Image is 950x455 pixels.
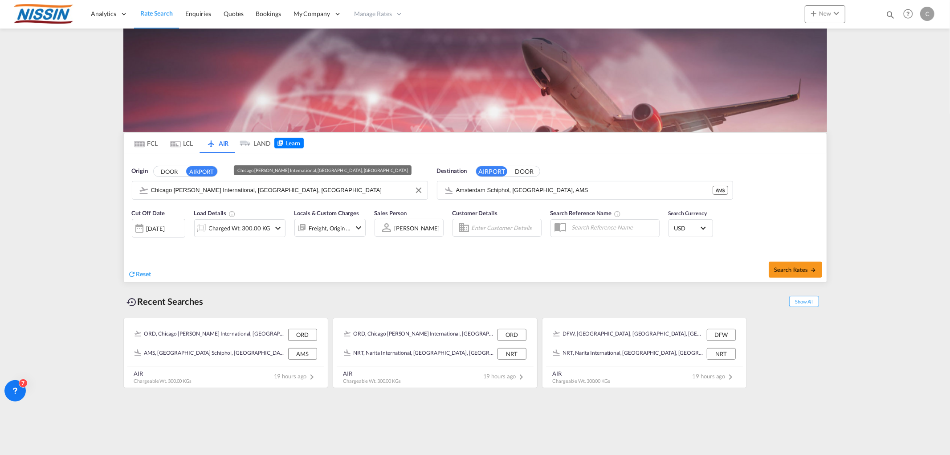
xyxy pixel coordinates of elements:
[920,7,934,21] div: C
[151,184,423,197] input: Search by Airport
[235,133,271,153] md-tab-item: LAND
[456,184,713,197] input: Search by Airport
[132,209,165,217] span: Cut Off Date
[808,10,842,17] span: New
[309,222,351,234] div: Freight Origin Destination
[123,29,827,132] img: Airfreight+BACKGROUD.png
[437,167,467,176] span: Destination
[185,10,211,17] span: Enquiries
[674,224,699,232] span: USD
[707,329,736,340] div: DFW
[553,378,611,384] span: Chargeable Wt. 300.00 KGs
[294,219,366,237] div: Freight Origin Destinationicon-chevron-down
[707,348,736,360] div: NRT
[135,348,286,360] div: AMS, Amsterdam Schiphol, Amsterdam, Netherlands, Western Europe, Europe
[774,266,817,273] span: Search Rates
[412,184,425,197] button: Clear Input
[901,6,916,21] span: Help
[516,372,527,382] md-icon: icon-chevron-right
[713,186,728,195] div: AMS
[13,4,73,24] img: 485da9108dca11f0a63a77e390b9b49c.jpg
[200,133,235,153] md-tab-item: AIR
[553,329,705,340] div: DFW, Dallas Fort Worth International, Dallas-Fort Worth, United States, North America, Americas
[228,210,236,217] md-icon: Chargeable Weight
[135,349,141,356] img: air_pol.svg
[128,270,151,279] div: icon-refreshReset
[132,219,185,238] div: [DATE]
[288,348,317,360] div: AMS
[497,329,526,340] div: ORD
[140,9,173,17] span: Rate Search
[693,373,736,380] span: 19 hours ago
[128,270,136,278] md-icon: icon-refresh
[333,318,538,388] recent-search-card: ORD, Chicago [PERSON_NAME] International, [GEOGRAPHIC_DATA], [GEOGRAPHIC_DATA], [GEOGRAPHIC_DATA]...
[437,181,733,199] md-input-container: Amsterdam Schiphol, Amsterdam, AMS
[673,221,708,234] md-select: Select Currency: $ USDUnited States Dollar
[614,210,621,217] md-icon: Your search will be saved by the below given name
[288,329,317,340] div: ORD
[294,209,359,217] span: Locals & Custom Charges
[135,330,141,337] img: air_pod.svg
[344,330,351,337] img: air_pod.svg
[726,372,736,382] md-icon: icon-chevron-right
[810,267,816,273] md-icon: icon-arrow-right
[123,291,207,312] div: Recent Searches
[542,318,747,388] recent-search-card: DFW, [GEOGRAPHIC_DATA], [GEOGRAPHIC_DATA], [GEOGRAPHIC_DATA], [GEOGRAPHIC_DATA], [GEOGRAPHIC_DATA...
[453,209,497,217] span: Customer Details
[354,9,392,18] span: Manage Rates
[132,181,428,199] md-input-container: Chicago O'Hare International, Chicago, ORD
[553,349,560,356] img: air_pol.svg
[147,225,165,233] div: [DATE]
[128,133,271,153] md-pagination-wrapper: Use the left and right arrow keys to navigate between tabs
[273,223,283,234] md-icon: icon-chevron-down
[472,221,538,234] input: Enter Customer Details
[769,262,822,278] button: Search Ratesicon-arrow-right
[497,348,526,360] div: NRT
[808,8,819,19] md-icon: icon-plus 400-fg
[237,165,408,175] div: Chicago [PERSON_NAME] International, [GEOGRAPHIC_DATA], [GEOGRAPHIC_DATA]
[186,166,217,176] button: AIRPORT
[553,330,560,337] img: air_pod.svg
[164,133,200,153] md-tab-item: LCL
[154,166,185,176] button: DOOR
[885,10,895,20] md-icon: icon-magnify
[256,10,281,17] span: Bookings
[134,378,192,384] span: Chargeable Wt. 300.00 KGs
[344,349,351,356] img: air_pol.svg
[395,225,440,232] div: [PERSON_NAME]
[344,348,495,360] div: NRT, Narita International, Tokyo, Japan, Greater China & Far East Asia, Asia Pacific
[831,8,842,19] md-icon: icon-chevron-down
[550,209,621,217] span: Search Reference Name
[132,237,139,249] md-datepicker: Select
[394,221,441,234] md-select: Sales Person: Chikako Isawa
[343,378,401,384] span: Chargeable Wt. 300.00 KGs
[344,329,495,340] div: ORD, Chicago O'Hare International, Chicago, United States, North America, Americas
[553,348,705,360] div: NRT, Narita International, Tokyo, Japan, Greater China & Far East Asia, Asia Pacific
[476,166,507,176] button: AIRPORT
[128,133,164,153] md-tab-item: FCL
[274,373,318,380] span: 19 hours ago
[209,222,271,234] div: Charged Wt: 300.00 KG
[91,9,116,18] span: Analytics
[567,221,659,234] input: Search Reference Name
[669,210,707,217] span: Search Currency
[353,222,364,233] md-icon: icon-chevron-down
[123,318,328,388] recent-search-card: ORD, Chicago [PERSON_NAME] International, [GEOGRAPHIC_DATA], [GEOGRAPHIC_DATA], [GEOGRAPHIC_DATA]...
[343,369,401,377] div: AIR
[307,372,318,382] md-icon: icon-chevron-right
[553,369,611,377] div: AIR
[127,297,138,307] md-icon: icon-backup-restore
[132,167,148,176] span: Origin
[124,153,827,282] div: Origin DOOR AIRPORT Chicago O'Hare International, Chicago, ORDDestination AIRPORT DOOR Amsterdam ...
[375,209,407,217] span: Sales Person
[805,5,845,23] button: icon-plus 400-fgNewicon-chevron-down
[136,270,151,278] span: Reset
[789,296,819,307] span: Show All
[206,138,216,145] md-icon: icon-airplane
[901,6,920,22] div: Help
[134,369,192,377] div: AIR
[224,10,243,17] span: Quotes
[294,9,330,18] span: My Company
[194,219,285,237] div: Charged Wt: 300.00 KGicon-chevron-down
